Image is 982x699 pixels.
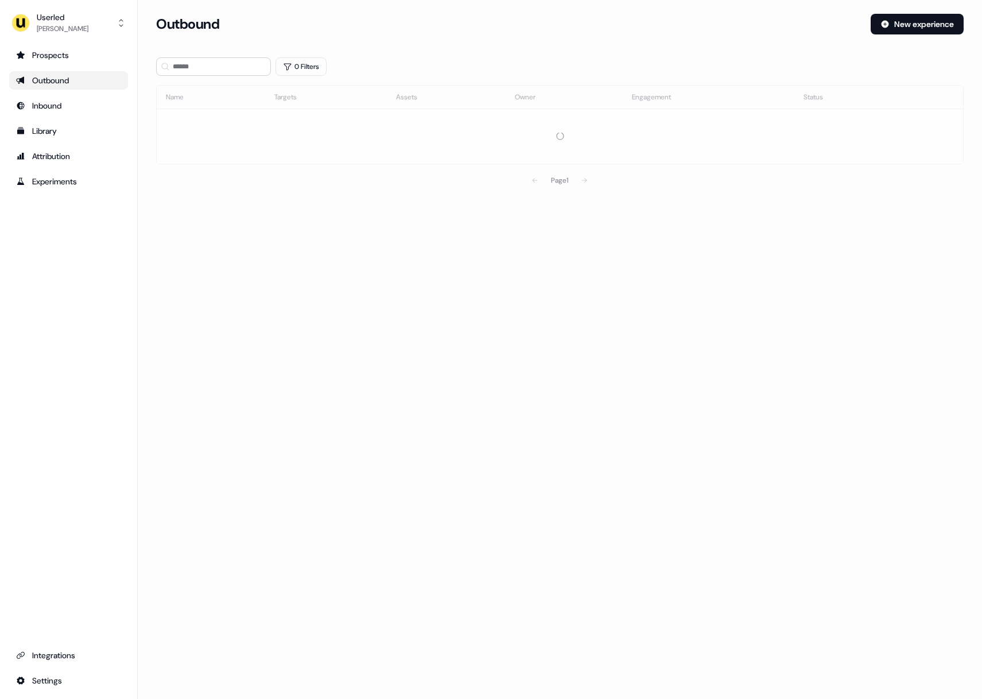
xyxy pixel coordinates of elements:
h3: Outbound [156,16,219,33]
div: Library [16,125,121,137]
button: 0 Filters [275,57,327,76]
button: New experience [871,14,964,34]
div: Userled [37,11,88,23]
button: Userled[PERSON_NAME] [9,9,128,37]
div: Experiments [16,176,121,187]
div: Prospects [16,49,121,61]
a: Go to templates [9,122,128,140]
a: Go to integrations [9,646,128,665]
a: Go to integrations [9,671,128,690]
a: Go to attribution [9,147,128,165]
div: [PERSON_NAME] [37,23,88,34]
div: Attribution [16,150,121,162]
div: Outbound [16,75,121,86]
a: Go to prospects [9,46,128,64]
div: Inbound [16,100,121,111]
a: Go to outbound experience [9,71,128,90]
a: Go to experiments [9,172,128,191]
div: Integrations [16,650,121,661]
a: Go to Inbound [9,96,128,115]
div: Settings [16,675,121,686]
